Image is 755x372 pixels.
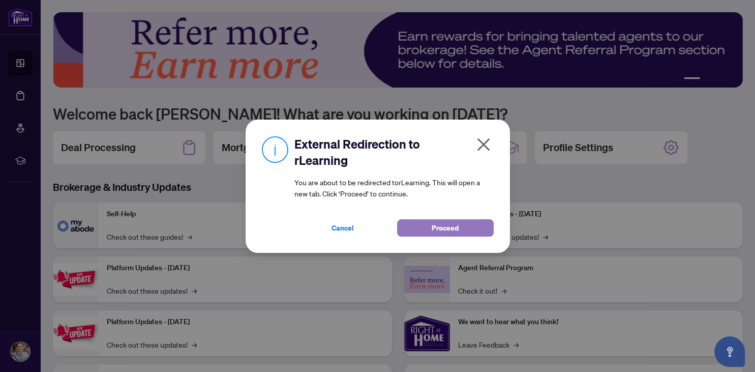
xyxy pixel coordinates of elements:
img: Info Icon [262,136,288,163]
h2: External Redirection to rLearning [294,136,494,168]
span: close [475,136,492,153]
button: Proceed [397,219,494,237]
button: Open asap [714,336,745,367]
span: Proceed [432,220,459,236]
div: You are about to be redirected to rLearning . This will open a new tab. Click ‘Proceed’ to continue. [294,136,494,237]
button: Cancel [294,219,391,237]
span: Cancel [331,220,354,236]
